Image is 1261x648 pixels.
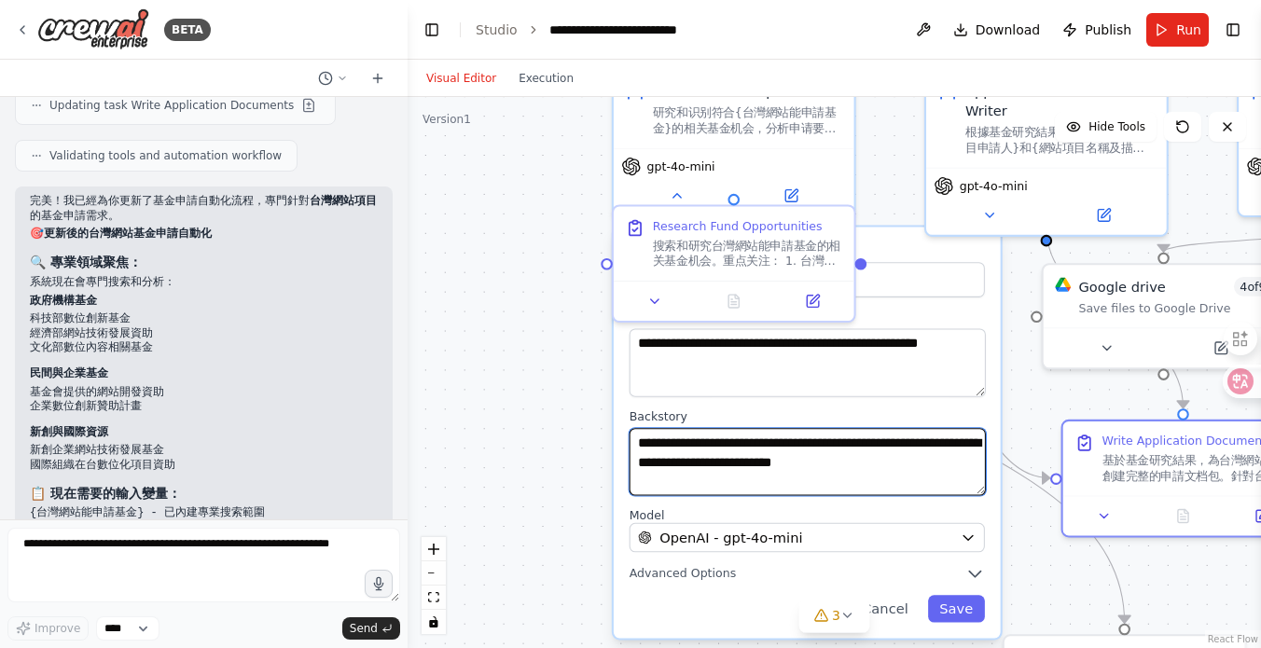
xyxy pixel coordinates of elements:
span: OpenAI - gpt-4o-mini [659,528,802,547]
code: {台灣網站能申請基金} - 已內建專業搜索範圍 {台灣網站項目申請人} - 申請人/公司名稱 {網站項目名稱及描述} - 具體網站項目說明 [30,506,265,548]
button: Publish [1055,13,1139,47]
button: Show right sidebar [1220,17,1246,43]
button: Cancel [851,595,921,622]
button: Visual Editor [415,67,507,90]
div: Fund Research Specialist [653,81,842,101]
button: 3 [798,599,870,633]
img: Google Drive [1055,277,1071,293]
p: 系統現在會專門搜索和分析： [30,275,378,290]
button: zoom out [422,561,446,586]
button: No output available [1142,504,1225,528]
div: 研究和识别符合{台灣網站能申請基金}的相关基金机会，分析申请要求、截止日期和成功概率，为后续申请提供详细的机会清单 [653,105,842,137]
strong: 🔍 專業領域聚焦： [30,255,142,269]
div: Application Document Writer [965,81,1155,120]
label: Role [630,242,985,258]
li: 基金會提供的網站開發資助 [30,385,378,400]
button: Start a new chat [363,67,393,90]
li: 科技部數位創新基金 [30,311,378,326]
button: Save [928,595,985,622]
button: Switch to previous chat [311,67,355,90]
div: BETA [164,19,211,41]
button: Open in side panel [1048,203,1158,227]
div: Version 1 [423,112,471,127]
strong: 台灣網站項目 [310,194,377,207]
div: Research Fund Opportunities搜索和研究台灣網站能申請基金的相关基金机会。重点关注： 1. 台灣政府機構提供的網站或數位內容相關基金 2. 科技部、經濟部、文化部等相關部... [612,204,856,323]
li: 文化部數位內容相關基金 [30,340,378,355]
g: Edge from 0f133905-daa1-4bd2-a593-031747a26464 to ffe117df-05ce-471d-acad-576183546a31 [1036,227,1193,408]
span: Advanced Options [630,566,737,582]
span: gpt-4o-mini [960,178,1028,194]
strong: 新創與國際資源 [30,425,108,438]
div: 搜索和研究台灣網站能申請基金的相关基金机会。重点关注： 1. 台灣政府機構提供的網站或數位內容相關基金 2. 科技部、經濟部、文化部等相關部門的數位創新基金 3. 民間基金會和企業提供的網站開發... [653,238,842,269]
span: 3 [832,606,840,625]
button: Open in side panel [779,289,846,312]
strong: 📋 現在需要的輸入變量： [30,486,181,501]
label: Backstory [630,408,985,424]
button: fit view [422,586,446,610]
li: 新創企業網站技術發展基金 [30,443,378,458]
div: Fund Research Specialist研究和识别符合{台灣網站能申請基金}的相关基金机会，分析申请要求、截止日期和成功概率，为后续申请提供详细的机会清单gpt-4o-miniRoleG... [612,68,856,217]
button: Run [1146,13,1209,47]
span: Updating task Write Application Documents [49,98,294,113]
button: Click to speak your automation idea [365,570,393,598]
li: 經濟部網站技術發展資助 [30,326,378,341]
div: 根據基金研究結果，為{台灣網站項目申請人}和{網站項目名稱及描述}編寫專業的申請文档，包括項目提案、預算計劃、技術規劃等，確保申請材料符合台灣各基金的具體要求 [965,125,1155,157]
button: No output available [692,289,775,312]
span: Publish [1085,21,1131,39]
button: Improve [7,616,89,641]
strong: 民間與企業基金 [30,366,108,379]
li: 國際組織在台數位化項目資助 [30,458,378,473]
button: Download [946,13,1048,47]
p: 完美！我已經為你更新了基金申請自動化流程，專門針對 的基金申請需求。 [30,194,378,223]
a: React Flow attribution [1208,634,1258,644]
button: Open in side panel [736,184,846,207]
span: Send [350,621,378,636]
strong: 政府機構基金 [30,294,97,307]
h2: 🎯 [30,227,378,241]
span: Download [976,21,1041,39]
img: Logo [37,8,149,50]
span: Hide Tools [1088,119,1145,134]
label: Goal [630,309,985,324]
span: Improve [35,621,80,636]
button: Hide left sidebar [419,17,445,43]
button: toggle interactivity [422,610,446,634]
div: Google drive [1078,277,1165,296]
nav: breadcrumb [476,21,730,39]
g: Edge from 32b4fa48-a0e0-475c-9fc8-bafef21fe339 to 0f17eba4-d8cc-4686-b391-f54cb7cb74b9 [724,227,1134,623]
button: Send [342,617,400,640]
button: zoom in [422,537,446,561]
span: gpt-4o-mini [647,159,715,174]
button: Execution [507,67,585,90]
div: Research Fund Opportunities [653,218,823,234]
label: Model [630,507,985,523]
div: Application Document Writer根據基金研究結果，為{台灣網站項目申請人}和{網站項目名稱及描述}編寫專業的申請文档，包括項目提案、預算計劃、技術規劃等，確保申請材料符合台... [924,68,1169,237]
span: Validating tools and automation workflow [49,148,282,163]
button: Hide Tools [1055,112,1157,142]
div: React Flow controls [422,537,446,634]
strong: 更新後的台灣網站基金申請自動化 [44,227,212,240]
li: 企業數位創新贊助計畫 [30,399,378,414]
button: Advanced Options [630,564,985,584]
a: Studio [476,22,518,37]
button: OpenAI - gpt-4o-mini [630,523,985,552]
span: Run [1176,21,1201,39]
